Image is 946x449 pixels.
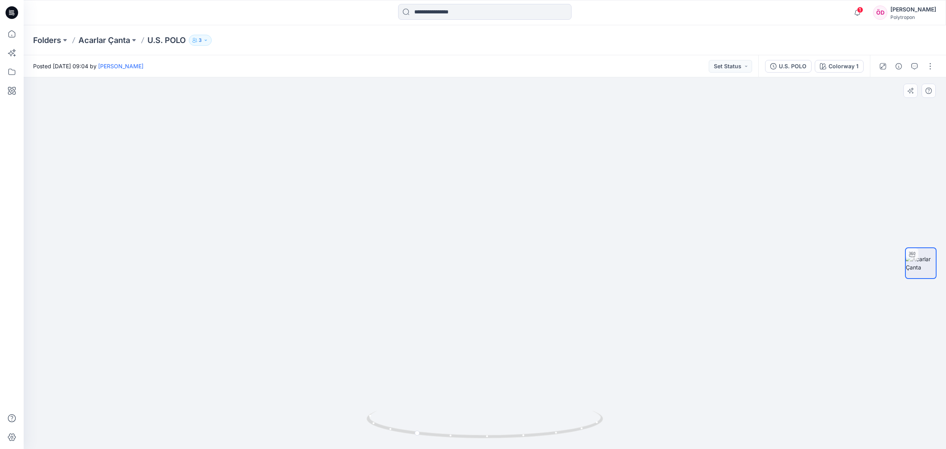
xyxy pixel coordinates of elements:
[765,60,812,73] button: U.S. POLO
[873,6,887,20] div: ÖD
[892,60,905,73] button: Details
[815,60,864,73] button: Colorway 1
[33,62,143,70] span: Posted [DATE] 09:04 by
[890,14,936,20] div: Polytropon
[78,35,130,46] a: Acarlar Çanta
[906,255,936,271] img: Acarlar Çanta
[33,35,61,46] a: Folders
[199,36,202,45] p: 3
[857,7,863,13] span: 1
[147,35,186,46] p: U.S. POLO
[189,35,212,46] button: 3
[779,62,806,71] div: U.S. POLO
[98,63,143,69] a: [PERSON_NAME]
[829,62,858,71] div: Colorway 1
[890,5,936,14] div: [PERSON_NAME]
